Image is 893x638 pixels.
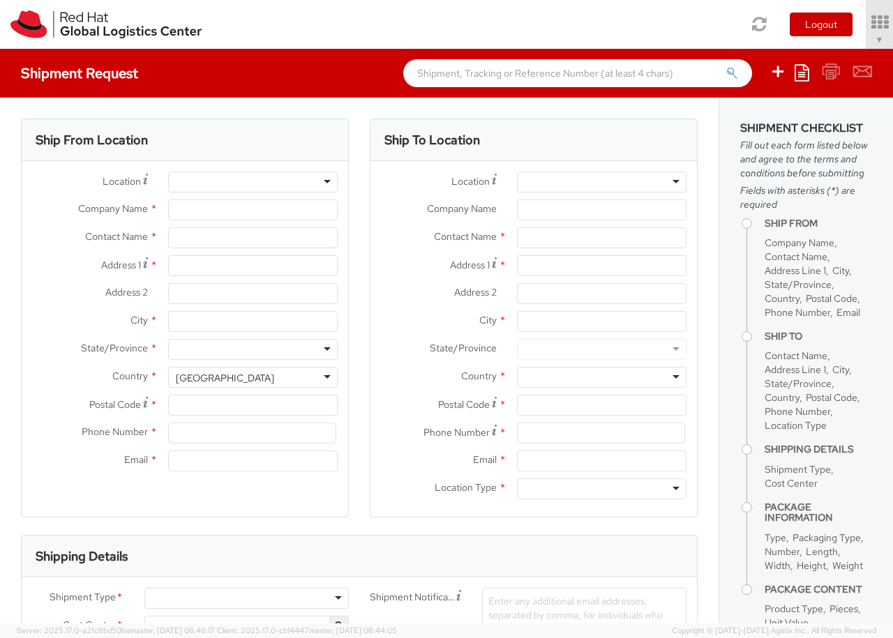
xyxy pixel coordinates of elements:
[85,230,148,243] span: Contact Name
[832,363,849,376] span: City
[765,250,827,263] span: Contact Name
[765,292,800,305] span: Country
[765,444,872,455] h4: Shipping Details
[806,292,857,305] span: Postal Code
[17,625,215,635] span: Server: 2025.17.0-a2fc8bd50ba
[78,202,148,215] span: Company Name
[434,230,497,243] span: Contact Name
[112,370,148,382] span: Country
[765,331,872,342] h4: Ship To
[130,625,215,635] span: master, [DATE] 08:48:17
[438,398,490,411] span: Postal Code
[765,502,872,524] h4: Package Information
[765,477,818,489] span: Cost Center
[765,531,786,544] span: Type
[435,481,497,494] span: Location Type
[423,426,490,439] span: Phone Number
[450,259,490,271] span: Address 1
[479,314,497,326] span: City
[430,342,497,354] span: State/Province
[765,349,827,362] span: Contact Name
[309,625,397,635] span: master, [DATE] 08:44:05
[765,616,809,629] span: Unit Value
[790,13,853,36] button: Logout
[672,625,876,637] span: Copyright © [DATE]-[DATE] Agistix Inc., All Rights Reserved
[217,625,397,635] span: Client: 2025.17.0-cb14447
[876,34,884,45] span: ▼
[105,286,148,298] span: Address 2
[765,419,827,432] span: Location Type
[830,602,858,615] span: Pieces
[765,236,834,249] span: Company Name
[101,259,141,271] span: Address 1
[473,453,497,466] span: Email
[81,342,148,354] span: State/Province
[176,371,274,385] div: [GEOGRAPHIC_DATA]
[765,602,823,615] span: Product Type
[427,202,497,215] span: Company Name
[89,398,141,411] span: Postal Code
[765,264,826,277] span: Address Line 1
[461,370,497,382] span: Country
[103,175,141,188] span: Location
[740,183,872,211] span: Fields with asterisks (*) are required
[793,531,861,544] span: Packaging Type
[806,545,838,558] span: Length
[836,306,860,319] span: Email
[36,549,128,563] h3: Shipping Details
[21,66,138,81] h4: Shipment Request
[454,286,497,298] span: Address 2
[832,559,863,572] span: Weight
[740,122,872,135] h3: Shipment Checklist
[806,391,857,404] span: Postal Code
[765,306,830,319] span: Phone Number
[765,363,826,376] span: Address Line 1
[765,559,790,572] span: Width
[384,133,480,147] h3: Ship To Location
[124,453,148,466] span: Email
[50,590,116,606] span: Shipment Type
[82,425,148,438] span: Phone Number
[765,278,832,291] span: State/Province
[10,10,202,38] img: rh-logistics-00dfa346123c4ec078e1.svg
[63,618,116,634] span: Cost Center
[797,559,826,572] span: Height
[403,59,752,87] input: Shipment, Tracking or Reference Number (at least 4 chars)
[130,314,148,326] span: City
[765,218,872,229] h4: Ship From
[370,590,456,605] span: Shipment Notification
[765,391,800,404] span: Country
[740,138,872,180] span: Fill out each form listed below and agree to the terms and conditions before submitting
[765,545,800,558] span: Number
[36,133,148,147] h3: Ship From Location
[765,405,830,418] span: Phone Number
[765,377,832,390] span: State/Province
[451,175,490,188] span: Location
[765,463,831,476] span: Shipment Type
[832,264,849,277] span: City
[765,584,872,595] h4: Package Content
